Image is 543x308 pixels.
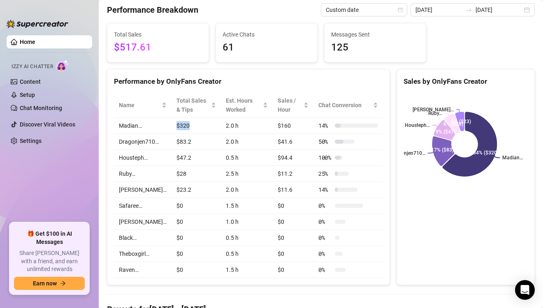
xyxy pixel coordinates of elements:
[114,246,172,262] td: Theboxgirl…
[114,182,172,198] td: [PERSON_NAME]…
[114,198,172,214] td: Safaree…
[114,230,172,246] td: Black…
[221,150,273,166] td: 0.5 h
[20,121,75,128] a: Discover Viral Videos
[428,111,442,117] text: Ruby…
[114,134,172,150] td: Dragonjen710…
[14,277,85,290] button: Earn nowarrow-right
[318,249,332,258] span: 0 %
[172,134,221,150] td: $83.2
[318,153,332,162] span: 100 %
[20,138,42,144] a: Settings
[318,169,332,178] span: 25 %
[20,78,41,85] a: Content
[413,107,454,113] text: [PERSON_NAME]…
[223,40,311,55] span: 61
[476,5,522,14] input: End date
[313,93,383,118] th: Chat Conversion
[273,198,313,214] td: $0
[7,20,68,28] img: logo-BBDzfeDw.svg
[273,166,313,182] td: $11.2
[273,230,313,246] td: $0
[326,4,402,16] span: Custom date
[12,63,53,71] span: Izzy AI Chatter
[172,166,221,182] td: $28
[172,93,221,118] th: Total Sales & Tips
[223,30,311,39] span: Active Chats
[221,182,273,198] td: 2.0 h
[331,40,419,55] span: 125
[20,92,35,98] a: Setup
[172,198,221,214] td: $0
[114,150,172,166] td: Housteph…
[172,118,221,134] td: $320
[221,118,273,134] td: 2.0 h
[273,118,313,134] td: $160
[14,249,85,274] span: Share [PERSON_NAME] with a friend, and earn unlimited rewards
[318,201,332,210] span: 0 %
[273,182,313,198] td: $11.6
[273,262,313,278] td: $0
[221,230,273,246] td: 0.5 h
[318,121,332,130] span: 14 %
[502,155,523,161] text: Madian…
[415,5,462,14] input: Start date
[114,76,383,87] div: Performance by OnlyFans Creator
[172,182,221,198] td: $23.2
[221,166,273,182] td: 2.5 h
[273,93,313,118] th: Sales / Hour
[172,150,221,166] td: $47.2
[56,60,69,71] img: AI Chatter
[318,265,332,274] span: 0 %
[318,101,371,110] span: Chat Conversion
[318,233,332,242] span: 0 %
[398,7,403,12] span: calendar
[273,134,313,150] td: $41.6
[221,246,273,262] td: 0.5 h
[278,96,302,114] span: Sales / Hour
[172,214,221,230] td: $0
[226,96,261,114] div: Est. Hours Worked
[390,150,425,156] text: Dragonjen710…
[318,185,332,194] span: 14 %
[176,96,209,114] span: Total Sales & Tips
[221,214,273,230] td: 1.0 h
[114,166,172,182] td: Ruby…
[331,30,419,39] span: Messages Sent
[14,230,85,246] span: 🎁 Get $100 in AI Messages
[273,150,313,166] td: $94.4
[60,280,66,286] span: arrow-right
[107,4,198,16] h4: Performance Breakdown
[20,105,62,111] a: Chat Monitoring
[466,7,472,13] span: swap-right
[172,230,221,246] td: $0
[114,30,202,39] span: Total Sales
[221,134,273,150] td: 2.0 h
[221,262,273,278] td: 1.5 h
[172,246,221,262] td: $0
[114,214,172,230] td: [PERSON_NAME]…
[405,122,430,128] text: Housteph…
[318,217,332,226] span: 0 %
[114,93,172,118] th: Name
[404,76,528,87] div: Sales by OnlyFans Creator
[114,40,202,55] span: $517.61
[20,39,35,45] a: Home
[221,198,273,214] td: 1.5 h
[172,262,221,278] td: $0
[466,7,472,13] span: to
[114,262,172,278] td: Raven…
[273,214,313,230] td: $0
[114,118,172,134] td: Madian…
[318,137,332,146] span: 50 %
[273,246,313,262] td: $0
[33,280,57,287] span: Earn now
[119,101,160,110] span: Name
[515,280,535,300] div: Open Intercom Messenger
